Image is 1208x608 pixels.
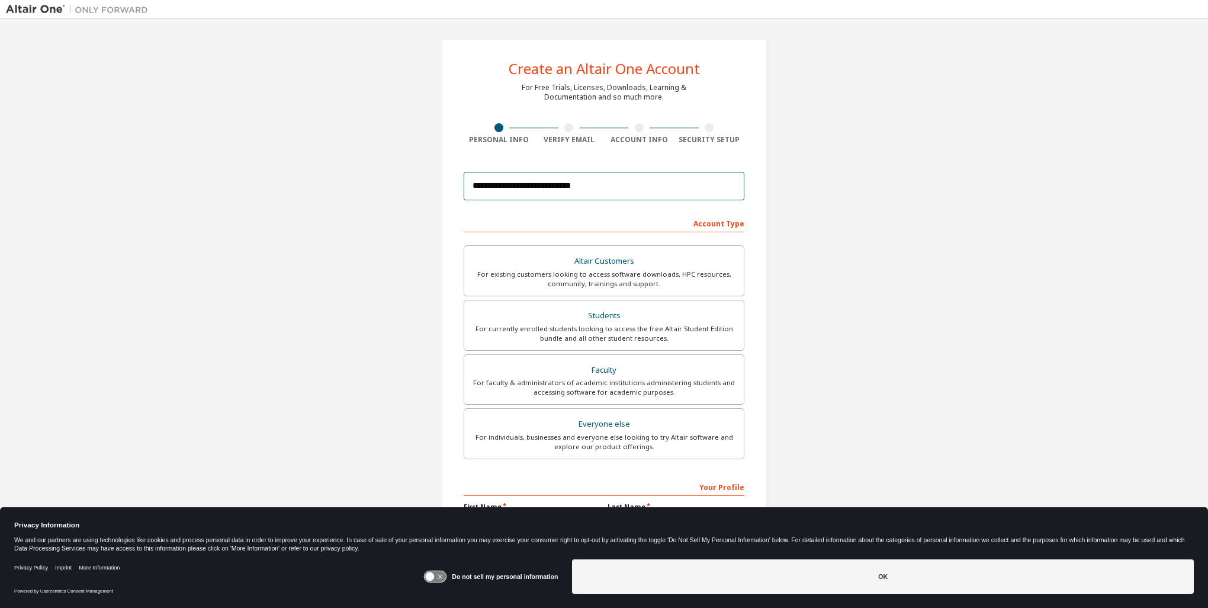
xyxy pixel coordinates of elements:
div: Verify Email [534,135,605,145]
div: Security Setup [674,135,745,145]
div: Create an Altair One Account [509,62,700,76]
div: For existing customers looking to access software downloads, HPC resources, community, trainings ... [471,270,737,289]
label: First Name [464,502,600,511]
div: For individuals, businesses and everyone else looking to try Altair software and explore our prod... [471,433,737,452]
div: Account Info [604,135,674,145]
div: Everyone else [471,416,737,433]
div: Personal Info [464,135,534,145]
div: For Free Trials, Licenses, Downloads, Learning & Documentation and so much more. [522,83,686,102]
label: Last Name [608,502,744,511]
div: Your Profile [464,477,744,496]
div: For faculty & administrators of academic institutions administering students and accessing softwa... [471,378,737,397]
div: Account Type [464,213,744,232]
div: Altair Customers [471,253,737,270]
img: Altair One [6,4,154,15]
div: Students [471,308,737,324]
div: Faculty [471,362,737,379]
div: For currently enrolled students looking to access the free Altair Student Edition bundle and all ... [471,324,737,343]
